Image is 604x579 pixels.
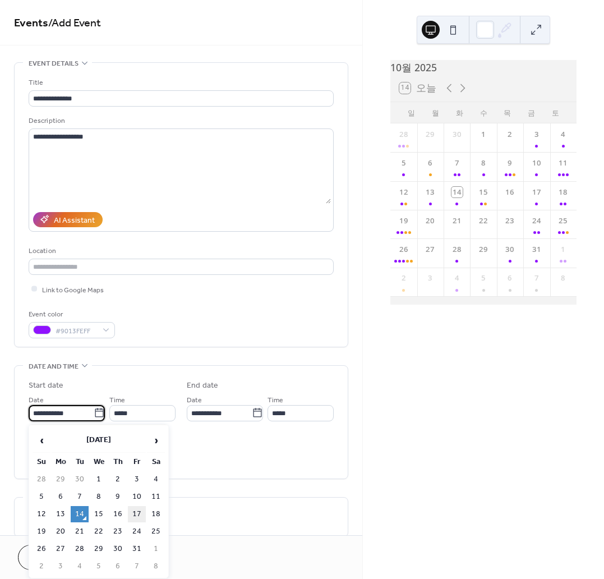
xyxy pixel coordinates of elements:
span: Date [187,394,202,406]
div: 22 [478,215,489,227]
th: Fr [128,454,146,470]
td: 29 [52,471,70,488]
div: 28 [451,244,463,255]
div: 목 [496,102,520,123]
td: 30 [109,541,127,557]
td: 8 [147,558,165,575]
th: We [90,454,108,470]
td: 1 [147,541,165,557]
div: 31 [531,244,542,255]
div: 10월 2025 [390,60,577,75]
div: 2 [398,273,409,284]
span: Date and time [29,361,79,373]
div: 27 [425,244,436,255]
td: 15 [90,506,108,522]
div: 3 [531,129,542,140]
div: Event color [29,309,113,320]
div: 11 [557,158,569,169]
div: 토 [543,102,568,123]
td: 2 [109,471,127,488]
td: 24 [128,523,146,540]
td: 13 [52,506,70,522]
th: Tu [71,454,89,470]
td: 30 [71,471,89,488]
td: 22 [90,523,108,540]
td: 29 [90,541,108,557]
span: Link to Google Maps [42,284,104,296]
td: 18 [147,506,165,522]
div: 5 [478,273,489,284]
div: 2 [505,129,516,140]
span: ‹ [33,429,50,452]
div: Location [29,245,331,257]
div: 13 [425,187,436,198]
td: 9 [109,489,127,505]
a: Events [14,12,48,34]
td: 28 [33,471,50,488]
th: Th [109,454,127,470]
th: Su [33,454,50,470]
td: 8 [90,489,108,505]
div: 4 [451,273,463,284]
div: Description [29,115,331,127]
th: Sa [147,454,165,470]
div: 6 [425,158,436,169]
div: 3 [425,273,436,284]
td: 1 [90,471,108,488]
td: 20 [52,523,70,540]
div: 8 [478,158,489,169]
div: 21 [451,215,463,227]
div: 7 [531,273,542,284]
td: 16 [109,506,127,522]
div: 29 [478,244,489,255]
div: 8 [557,273,569,284]
div: End date [187,380,218,392]
td: 4 [147,471,165,488]
div: 15 [478,187,489,198]
div: 20 [425,215,436,227]
td: 10 [128,489,146,505]
div: 19 [398,215,409,227]
span: Event details [29,58,79,70]
div: Start date [29,380,63,392]
td: 27 [52,541,70,557]
div: 금 [519,102,543,123]
div: 화 [448,102,472,123]
div: AI Assistant [54,214,95,226]
span: #9013FEFF [56,325,97,337]
div: 23 [505,215,516,227]
td: 5 [33,489,50,505]
div: 1 [557,244,569,255]
td: 23 [109,523,127,540]
td: 3 [128,471,146,488]
button: AI Assistant [33,212,103,227]
div: Title [29,77,331,89]
th: [DATE] [52,429,146,453]
td: 7 [128,558,146,575]
span: / Add Event [48,12,101,34]
div: 18 [557,187,569,198]
td: 17 [128,506,146,522]
td: 7 [71,489,89,505]
td: 5 [90,558,108,575]
div: 1 [478,129,489,140]
span: Time [268,394,283,406]
button: Cancel [18,545,87,570]
div: 월 [423,102,448,123]
div: 30 [451,129,463,140]
td: 31 [128,541,146,557]
div: 4 [557,129,569,140]
div: 24 [531,215,542,227]
td: 26 [33,541,50,557]
td: 14 [71,506,89,522]
span: Date [29,394,44,406]
td: 3 [52,558,70,575]
div: 16 [505,187,516,198]
div: 30 [505,244,516,255]
div: 14 [451,187,463,198]
div: 12 [398,187,409,198]
div: 5 [398,158,409,169]
div: 29 [425,129,436,140]
div: 6 [505,273,516,284]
